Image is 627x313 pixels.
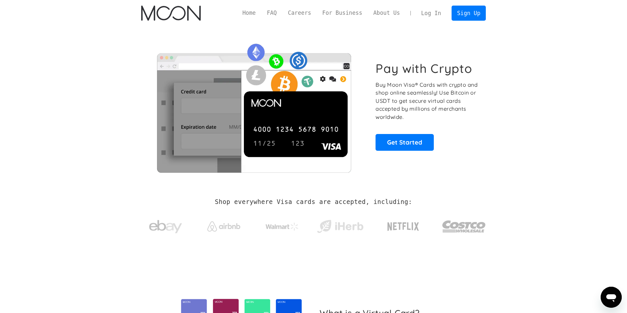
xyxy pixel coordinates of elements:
[282,9,317,17] a: Careers
[317,9,368,17] a: For Business
[149,216,182,237] img: ebay
[207,221,240,232] img: Airbnb
[387,218,420,235] img: Netflix
[215,198,412,206] h2: Shop everywhere Visa cards are accepted, including:
[141,6,201,21] img: Moon Logo
[376,81,479,121] p: Buy Moon Visa® Cards with crypto and shop online seamlessly! Use Bitcoin or USDT to get secure vi...
[141,39,367,172] img: Moon Cards let you spend your crypto anywhere Visa is accepted.
[261,9,282,17] a: FAQ
[237,9,261,17] a: Home
[257,216,306,234] a: Walmart
[601,287,622,308] iframe: Button to launch messaging window
[141,6,201,21] a: home
[452,6,486,20] a: Sign Up
[141,210,190,240] a: ebay
[376,134,434,150] a: Get Started
[368,9,405,17] a: About Us
[266,223,299,231] img: Walmart
[442,214,486,239] img: Costco
[316,212,365,238] a: iHerb
[416,6,447,20] a: Log In
[442,208,486,242] a: Costco
[316,218,365,235] img: iHerb
[376,61,472,76] h1: Pay with Crypto
[374,212,433,238] a: Netflix
[199,215,248,235] a: Airbnb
